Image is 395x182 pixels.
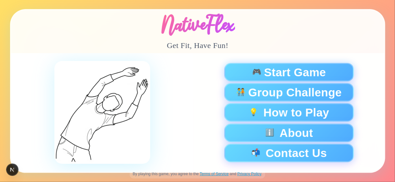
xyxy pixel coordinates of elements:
[249,109,258,116] span: 💡
[224,63,354,81] button: 🎮Start Game
[224,83,354,102] button: 🧑‍🤝‍🧑Group Challenge
[236,89,245,96] span: 🧑‍🤝‍🧑
[264,67,326,78] span: Start Game
[160,14,235,36] h1: NativeFlex
[265,129,274,136] span: ℹ️
[130,170,265,178] p: By playing this game, you agree to the and .
[54,61,150,164] img: Person doing fitness exercise
[237,172,261,176] a: Privacy Policy
[224,144,354,162] button: 📬Contact Us
[167,40,228,51] p: Get Fit, Have Fun!
[251,149,260,156] span: 📬
[224,103,354,122] button: 💡How to Play
[200,172,229,176] a: Terms of Service
[248,87,342,98] span: Group Challenge
[252,68,261,76] span: 🎮
[224,124,354,142] button: ℹ️About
